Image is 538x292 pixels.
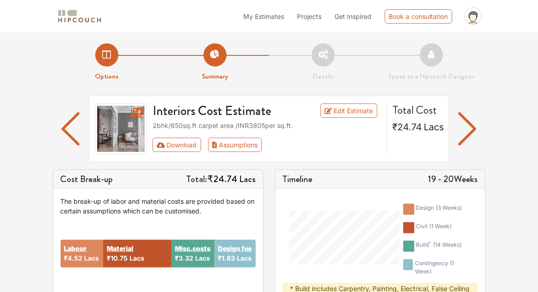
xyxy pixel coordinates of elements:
button: Download [153,138,201,152]
div: First group [153,138,269,152]
span: ₹4.52 [64,254,83,262]
img: arrow left [458,112,476,146]
span: Lacs [130,254,144,262]
span: ₹24.74 [208,172,238,186]
span: Lacs [85,254,99,262]
span: Lacs [240,172,256,186]
div: build [416,241,462,252]
div: 2bhk / 650 sq.ft carpet area /INR 3805 per sq.ft. [153,121,381,130]
div: contingency [415,259,466,276]
h3: Interiors Cost Estimate [147,103,307,119]
span: My Estimates [244,12,284,20]
span: ( 3 weeks ) [436,204,462,211]
div: The break-up of labor and material costs are provided based on certain assumptions which can be c... [61,196,256,216]
strong: Options [95,71,118,81]
span: logo-horizontal.svg [56,6,103,27]
span: Lacs [424,122,445,133]
span: ₹10.75 [107,254,128,262]
div: Book a consultation [385,9,452,24]
span: ₹1.83 [218,254,235,262]
strong: Details [313,71,334,81]
span: ( 14 weeks ) [433,241,462,248]
button: Design fee [218,243,252,253]
span: ( 1 week ) [430,223,452,230]
img: arrow left [62,112,80,146]
div: design [416,204,462,215]
strong: Summary [202,71,228,81]
span: Projects [297,12,322,20]
div: Toolbar with button groups [153,138,381,152]
button: Labour [64,243,87,253]
img: gallery [95,103,148,154]
h5: Cost Break-up [61,174,113,185]
img: logo-horizontal.svg [56,8,103,24]
span: ₹3.32 [175,254,194,262]
span: ( 1 week ) [415,260,454,275]
button: Assumptions [208,138,262,152]
h5: Total: [186,174,256,185]
span: Lacs [196,254,210,262]
span: Get Inspired [335,12,372,20]
h4: Total Cost [393,103,442,117]
span: Lacs [237,254,252,262]
button: Misc.costs [175,243,211,253]
span: ₹24.74 [393,122,422,133]
a: Edit Estimate [321,103,377,118]
h5: Timeline [283,174,313,185]
h5: 19 - 20 Weeks [428,174,478,185]
strong: Speak to a Hipcouch Designer [388,71,475,81]
div: civil [416,222,452,233]
button: Material [107,243,133,253]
